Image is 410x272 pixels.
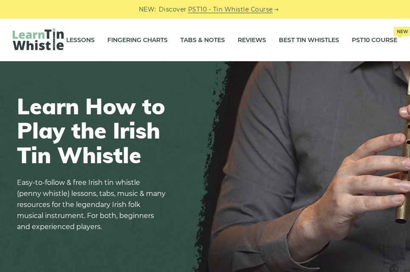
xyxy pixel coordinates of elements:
a: PST10 CourseNew [352,29,397,51]
a: Lessons [66,29,95,51]
a: Tabs & Notes [180,29,225,51]
h1: Learn How to Play the Irish Tin Whistle [17,94,166,167]
a: Best Tin Whistles [279,29,339,51]
a: Reviews [238,29,266,51]
img: LearnTinWhistle.com [13,28,64,50]
a: Fingering Charts [107,29,168,51]
p: Easy-to-follow & free Irish tin whistle (penny whistle) lessons, tabs, music & many resources for... [17,177,166,232]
